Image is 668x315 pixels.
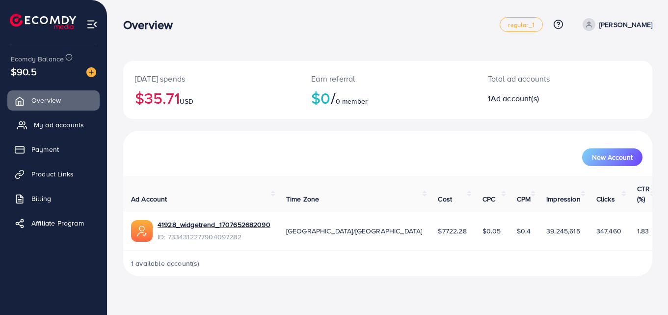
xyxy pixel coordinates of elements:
span: 39,245,615 [546,226,580,236]
span: [GEOGRAPHIC_DATA]/[GEOGRAPHIC_DATA] [286,226,423,236]
a: [PERSON_NAME] [579,18,652,31]
a: Product Links [7,164,100,184]
h2: $0 [311,88,464,107]
span: Ecomdy Balance [11,54,64,64]
span: CTR (%) [637,184,650,203]
p: [DATE] spends [135,73,288,85]
span: Ad account(s) [491,93,539,104]
span: $0.4 [517,226,531,236]
span: CPC [482,194,495,204]
img: logo [10,14,76,29]
a: regular_1 [500,17,542,32]
span: $90.5 [11,64,37,79]
span: $0.05 [482,226,501,236]
img: menu [86,19,98,30]
a: Overview [7,90,100,110]
p: Total ad accounts [488,73,597,85]
span: New Account [592,154,633,161]
span: Affiliate Program [31,218,84,228]
a: My ad accounts [7,115,100,135]
span: 1 available account(s) [131,258,200,268]
span: Payment [31,144,59,154]
p: [PERSON_NAME] [599,19,652,30]
h3: Overview [123,18,181,32]
a: 41928_widgetrend_1707652682090 [158,220,270,229]
span: Time Zone [286,194,319,204]
a: Billing [7,189,100,208]
a: Affiliate Program [7,213,100,233]
p: Earn referral [311,73,464,85]
img: ic-ads-acc.e4c84228.svg [131,220,153,242]
span: My ad accounts [34,120,84,130]
span: 1.83 [637,226,649,236]
a: Payment [7,140,100,159]
span: Billing [31,194,51,203]
span: 0 member [336,96,368,106]
span: ID: 7334312277904097282 [158,232,270,242]
span: Cost [438,194,452,204]
span: Ad Account [131,194,167,204]
span: CPM [517,194,531,204]
span: regular_1 [508,22,534,28]
button: New Account [582,148,642,166]
span: $7722.28 [438,226,466,236]
iframe: Chat [626,271,661,308]
span: Clicks [596,194,615,204]
span: Product Links [31,169,74,179]
h2: 1 [488,94,597,103]
span: USD [180,96,193,106]
span: Impression [546,194,581,204]
span: / [331,86,336,109]
span: Overview [31,95,61,105]
img: image [86,67,96,77]
h2: $35.71 [135,88,288,107]
span: 347,460 [596,226,621,236]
